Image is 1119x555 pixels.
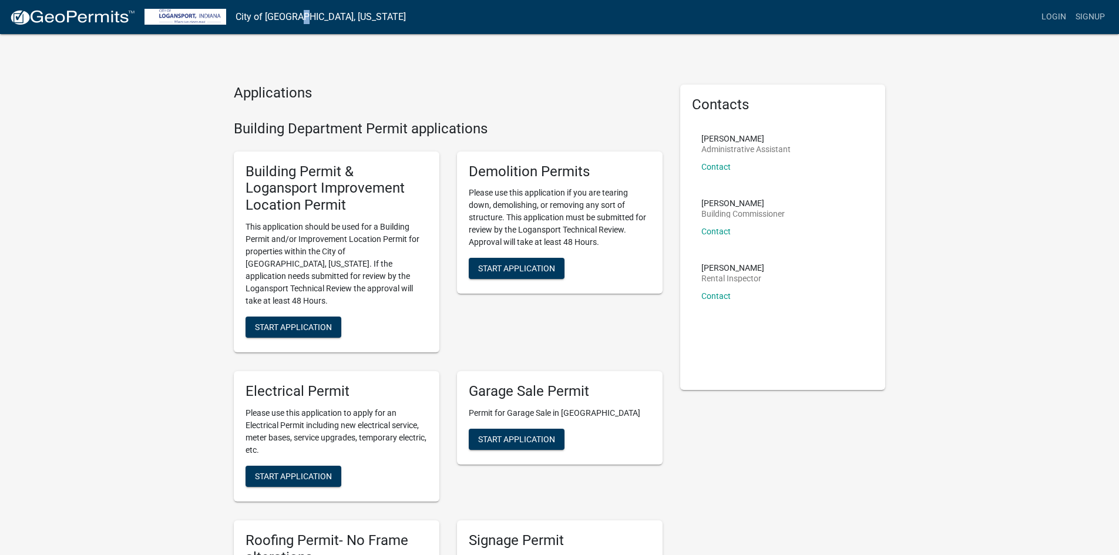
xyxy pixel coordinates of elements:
h4: Applications [234,85,663,102]
h5: Garage Sale Permit [469,383,651,400]
p: Permit for Garage Sale in [GEOGRAPHIC_DATA] [469,407,651,419]
h4: Building Department Permit applications [234,120,663,137]
span: Start Application [478,264,555,273]
p: [PERSON_NAME] [701,264,764,272]
h5: Demolition Permits [469,163,651,180]
a: Contact [701,162,731,171]
p: Please use this application if you are tearing down, demolishing, or removing any sort of structu... [469,187,651,248]
span: Start Application [255,471,332,480]
button: Start Application [246,317,341,338]
h5: Building Permit & Logansport Improvement Location Permit [246,163,428,214]
a: City of [GEOGRAPHIC_DATA], [US_STATE] [236,7,406,27]
span: Start Application [478,434,555,443]
a: Signup [1071,6,1110,28]
p: [PERSON_NAME] [701,199,785,207]
p: Rental Inspector [701,274,764,282]
img: City of Logansport, Indiana [145,9,226,25]
a: Contact [701,291,731,301]
button: Start Application [469,258,564,279]
button: Start Application [469,429,564,450]
h5: Signage Permit [469,532,651,549]
a: Contact [701,227,731,236]
p: This application should be used for a Building Permit and/or Improvement Location Permit for prop... [246,221,428,307]
p: [PERSON_NAME] [701,134,791,143]
h5: Electrical Permit [246,383,428,400]
h5: Contacts [692,96,874,113]
span: Start Application [255,322,332,331]
p: Building Commissioner [701,210,785,218]
p: Administrative Assistant [701,145,791,153]
a: Login [1037,6,1071,28]
p: Please use this application to apply for an Electrical Permit including new electrical service, m... [246,407,428,456]
button: Start Application [246,466,341,487]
